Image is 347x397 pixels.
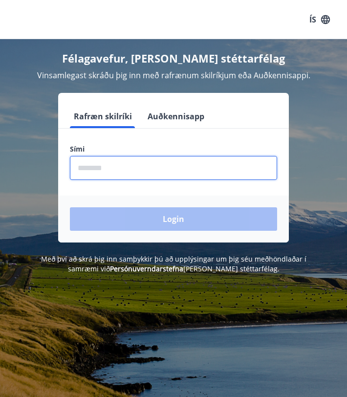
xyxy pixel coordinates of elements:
[304,11,335,28] button: ÍS
[144,105,208,128] button: Auðkennisapp
[37,70,310,81] span: Vinsamlegast skráðu þig inn með rafrænum skilríkjum eða Auðkennisappi.
[110,264,183,273] a: Persónuverndarstefna
[41,254,306,273] span: Með því að skrá þig inn samþykkir þú að upplýsingar um þig séu meðhöndlaðar í samræmi við [PERSON...
[70,105,136,128] button: Rafræn skilríki
[70,144,277,154] label: Sími
[12,51,335,66] h4: Félagavefur, [PERSON_NAME] stéttarfélag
